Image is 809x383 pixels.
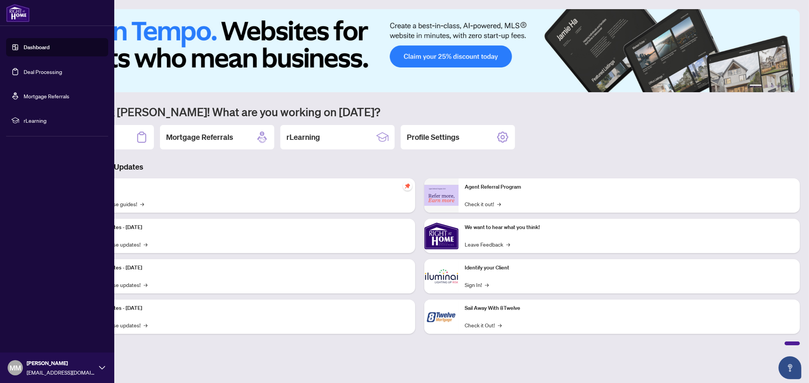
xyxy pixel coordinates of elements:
img: Agent Referral Program [424,185,459,206]
span: rLearning [24,116,103,125]
span: → [140,200,144,208]
a: Check it Out!→ [465,321,502,329]
span: pushpin [403,181,412,191]
span: → [144,321,147,329]
span: → [506,240,510,248]
a: Deal Processing [24,68,62,75]
img: logo [6,4,30,22]
a: Check it out!→ [465,200,501,208]
button: 1 [750,85,762,88]
span: [PERSON_NAME] [27,359,95,367]
h2: Mortgage Referrals [166,132,233,143]
span: → [497,200,501,208]
span: → [498,321,502,329]
span: [EMAIL_ADDRESS][DOMAIN_NAME] [27,368,95,377]
p: We want to hear what you think! [465,223,794,232]
a: Mortgage Referrals [24,93,69,99]
img: Slide 0 [40,9,800,92]
p: Platform Updates - [DATE] [80,304,409,312]
a: Dashboard [24,44,50,51]
button: 5 [783,85,786,88]
span: → [144,240,147,248]
span: → [144,280,147,289]
button: Open asap [779,356,801,379]
span: → [485,280,489,289]
button: 2 [765,85,768,88]
p: Agent Referral Program [465,183,794,191]
p: Identify your Client [465,264,794,272]
p: Sail Away With 8Twelve [465,304,794,312]
h2: rLearning [286,132,320,143]
h2: Profile Settings [407,132,459,143]
button: 3 [771,85,774,88]
a: Sign In!→ [465,280,489,289]
img: Sail Away With 8Twelve [424,300,459,334]
img: We want to hear what you think! [424,219,459,253]
button: 4 [777,85,780,88]
p: Platform Updates - [DATE] [80,223,409,232]
h3: Brokerage & Industry Updates [40,162,800,172]
p: Platform Updates - [DATE] [80,264,409,272]
p: Self-Help [80,183,409,191]
h1: Welcome back [PERSON_NAME]! What are you working on [DATE]? [40,104,800,119]
span: MM [10,362,21,373]
img: Identify your Client [424,259,459,293]
button: 6 [789,85,792,88]
a: Leave Feedback→ [465,240,510,248]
